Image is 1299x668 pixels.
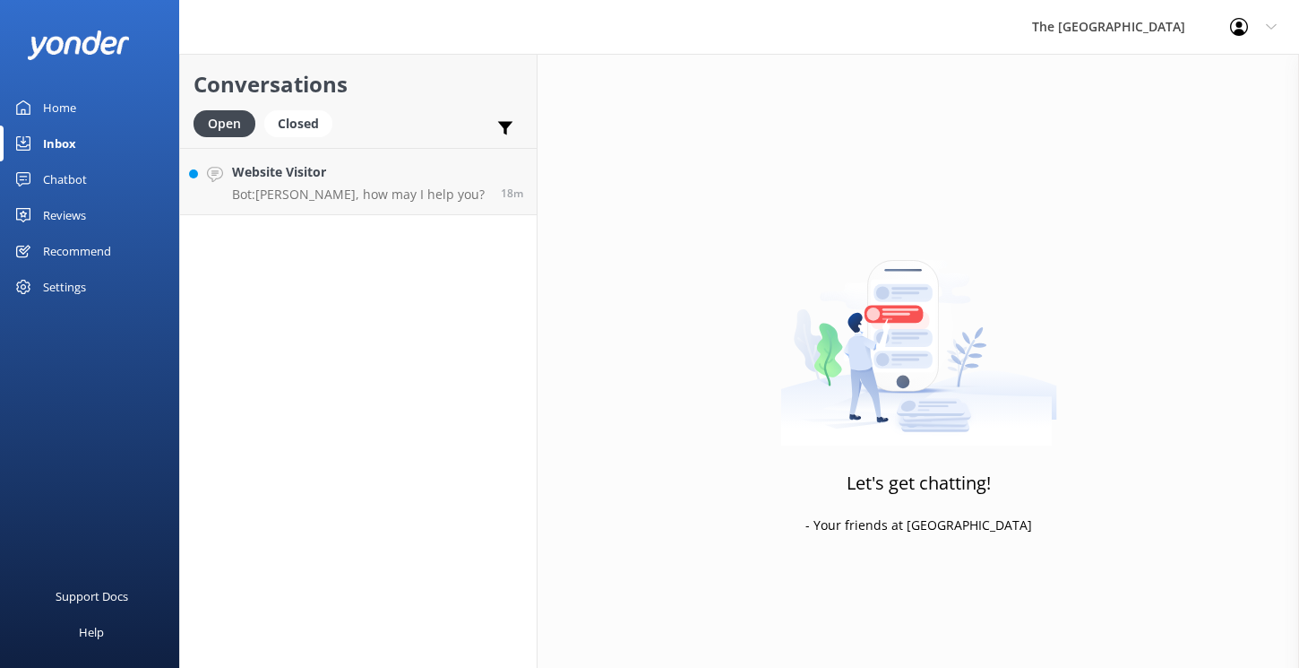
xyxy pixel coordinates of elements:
[56,578,128,614] div: Support Docs
[27,30,130,60] img: yonder-white-logo.png
[43,126,76,161] div: Inbox
[264,110,332,137] div: Closed
[194,113,264,133] a: Open
[780,222,1057,447] img: artwork of a man stealing a conversation from at giant smartphone
[79,614,104,650] div: Help
[264,113,341,133] a: Closed
[43,233,111,269] div: Recommend
[232,162,485,182] h4: Website Visitor
[805,516,1032,535] p: - Your friends at [GEOGRAPHIC_DATA]
[232,187,485,203] p: Bot: [PERSON_NAME], how may I help you?
[194,67,523,101] h2: Conversations
[43,269,86,305] div: Settings
[501,186,523,201] span: Sep 23 2025 12:43am (UTC -10:00) Pacific/Honolulu
[194,110,255,137] div: Open
[43,197,86,233] div: Reviews
[43,161,87,197] div: Chatbot
[847,469,991,498] h3: Let's get chatting!
[180,148,537,215] a: Website VisitorBot:[PERSON_NAME], how may I help you?18m
[43,90,76,126] div: Home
